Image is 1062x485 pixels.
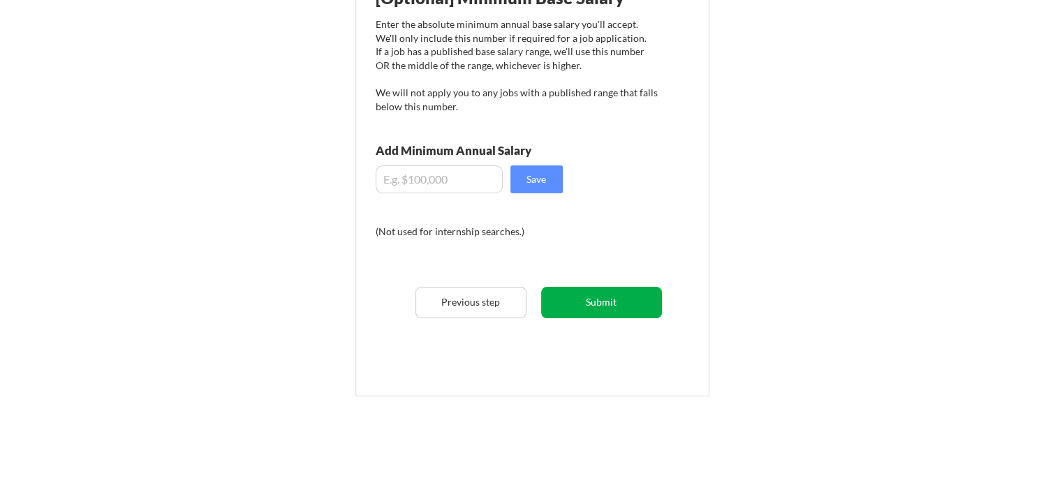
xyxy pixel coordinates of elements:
[376,144,593,156] div: Add Minimum Annual Salary
[541,287,662,318] button: Submit
[415,287,526,318] button: Previous step
[510,165,563,193] button: Save
[376,17,658,113] div: Enter the absolute minimum annual base salary you'll accept. We'll only include this number if re...
[376,165,503,193] input: E.g. $100,000
[376,225,565,239] div: (Not used for internship searches.)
